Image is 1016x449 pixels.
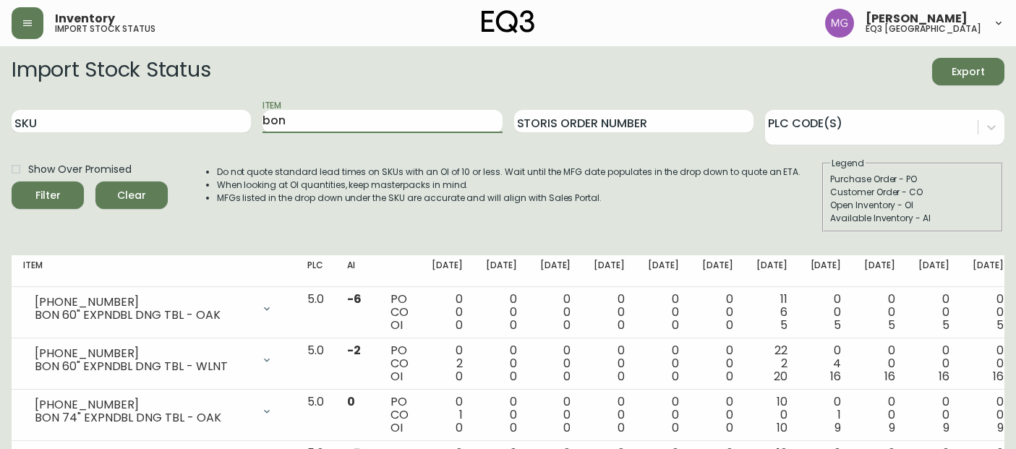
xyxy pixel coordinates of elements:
[672,317,679,333] span: 0
[540,344,571,383] div: 0 0
[456,368,463,385] span: 0
[997,419,1004,436] span: 9
[853,255,907,287] th: [DATE]
[432,344,463,383] div: 0 2
[23,344,284,376] div: [PHONE_NUMBER]BON 60" EXPNDBL DNG TBL - WLNT
[702,395,733,435] div: 0 0
[864,344,895,383] div: 0 0
[23,293,284,325] div: [PHONE_NUMBER]BON 60" EXPNDBL DNG TBL - OAK
[35,398,252,411] div: [PHONE_NUMBER]
[884,368,895,385] span: 16
[217,192,801,205] li: MFGs listed in the drop down under the SKU are accurate and will align with Sales Portal.
[95,181,168,209] button: Clear
[510,419,517,436] span: 0
[774,368,787,385] span: 20
[296,338,336,390] td: 5.0
[830,186,995,199] div: Customer Order - CO
[888,317,895,333] span: 5
[973,395,1004,435] div: 0 0
[55,13,115,25] span: Inventory
[864,293,895,332] div: 0 0
[540,395,571,435] div: 0 0
[825,9,854,38] img: de8837be2a95cd31bb7c9ae23fe16153
[594,293,625,332] div: 0 0
[510,317,517,333] span: 0
[648,293,679,332] div: 0 0
[672,368,679,385] span: 0
[12,255,296,287] th: Item
[563,317,571,333] span: 0
[939,368,949,385] span: 16
[996,317,1004,333] span: 5
[811,395,842,435] div: 0 1
[563,368,571,385] span: 0
[834,419,841,436] span: 9
[944,63,993,81] span: Export
[636,255,691,287] th: [DATE]
[648,344,679,383] div: 0 0
[726,317,733,333] span: 0
[336,255,379,287] th: AI
[780,317,787,333] span: 5
[474,255,529,287] th: [DATE]
[28,162,132,177] span: Show Over Promised
[830,368,841,385] span: 16
[830,157,866,170] legend: Legend
[390,344,409,383] div: PO CO
[347,342,361,359] span: -2
[390,395,409,435] div: PO CO
[866,25,981,33] h5: eq3 [GEOGRAPHIC_DATA]
[889,419,895,436] span: 9
[830,212,995,225] div: Available Inventory - AI
[563,419,571,436] span: 0
[347,291,362,307] span: -6
[296,287,336,338] td: 5.0
[973,293,1004,332] div: 0 0
[691,255,745,287] th: [DATE]
[390,293,409,332] div: PO CO
[756,395,787,435] div: 10 0
[432,293,463,332] div: 0 0
[529,255,583,287] th: [DATE]
[866,13,968,25] span: [PERSON_NAME]
[745,255,799,287] th: [DATE]
[35,347,252,360] div: [PHONE_NUMBER]
[390,419,403,436] span: OI
[811,344,842,383] div: 0 4
[420,255,474,287] th: [DATE]
[702,293,733,332] div: 0 0
[390,368,403,385] span: OI
[726,368,733,385] span: 0
[672,419,679,436] span: 0
[486,395,517,435] div: 0 0
[618,368,625,385] span: 0
[456,419,463,436] span: 0
[864,395,895,435] div: 0 0
[217,179,801,192] li: When looking at OI quantities, keep masterpacks in mind.
[486,344,517,383] div: 0 0
[390,317,403,333] span: OI
[12,58,210,85] h2: Import Stock Status
[932,58,1004,85] button: Export
[618,419,625,436] span: 0
[961,255,1015,287] th: [DATE]
[35,411,252,424] div: BON 74" EXPNDBL DNG TBL - OAK
[799,255,853,287] th: [DATE]
[482,10,535,33] img: logo
[907,255,961,287] th: [DATE]
[618,317,625,333] span: 0
[296,390,336,441] td: 5.0
[456,317,463,333] span: 0
[217,166,801,179] li: Do not quote standard lead times on SKUs with an OI of 10 or less. Wait until the MFG date popula...
[648,395,679,435] div: 0 0
[756,344,787,383] div: 22 2
[834,317,841,333] span: 5
[918,293,949,332] div: 0 0
[830,199,995,212] div: Open Inventory - OI
[12,181,84,209] button: Filter
[702,344,733,383] div: 0 0
[594,395,625,435] div: 0 0
[811,293,842,332] div: 0 0
[973,344,1004,383] div: 0 0
[23,395,284,427] div: [PHONE_NUMBER]BON 74" EXPNDBL DNG TBL - OAK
